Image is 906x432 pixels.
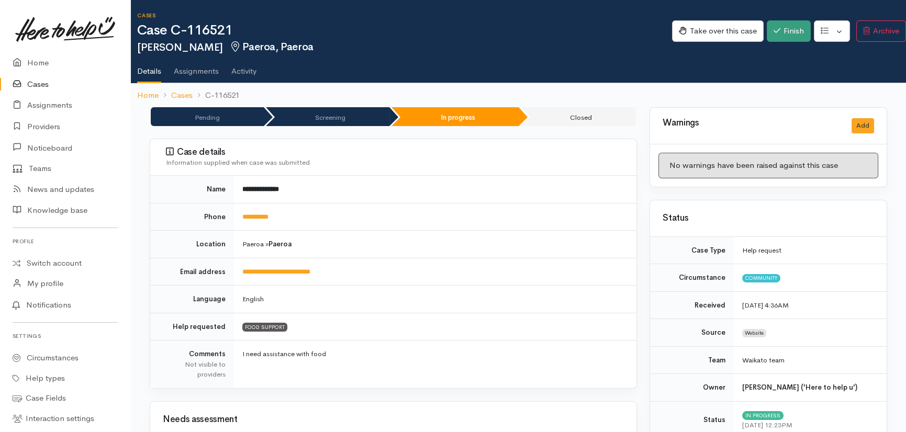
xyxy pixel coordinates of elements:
[150,258,234,286] td: Email address
[231,53,256,82] a: Activity
[150,231,234,258] td: Location
[137,23,672,38] h1: Case C-116521
[150,203,234,231] td: Phone
[269,240,292,248] b: Paeroa
[742,356,785,365] span: Waikato team
[13,234,118,248] h6: Profile
[742,301,789,310] time: [DATE] 4:36AM
[137,89,159,101] a: Home
[663,213,874,223] h3: Status
[650,291,734,319] td: Received
[742,420,874,430] div: [DATE] 12:23PM
[163,359,226,380] div: Not visible to providers
[13,329,118,343] h6: Settings
[174,53,219,82] a: Assignments
[742,274,780,282] span: Community
[166,147,624,157] h3: Case details
[242,240,292,248] span: Paeroa »
[151,107,264,126] li: Pending
[650,346,734,374] td: Team
[193,89,240,101] li: C-116521
[131,83,906,108] nav: breadcrumb
[150,340,234,388] td: Comments
[650,374,734,402] td: Owner
[742,329,766,337] span: Website
[856,20,906,42] button: Archive
[137,53,161,83] a: Details
[658,153,878,178] div: No warnings have been raised against this case
[521,107,636,126] li: Closed
[229,40,314,53] span: Paeroa, Paeroa
[137,41,672,53] h2: [PERSON_NAME]
[672,20,764,42] button: Take over this case
[650,264,734,292] td: Circumstance
[171,89,193,101] a: Cases
[742,411,784,419] span: In progress
[767,20,811,42] button: Finish
[650,319,734,347] td: Source
[742,383,857,392] b: [PERSON_NAME] ('Here to help u')
[392,107,519,126] li: In progress
[852,118,874,133] button: Add
[163,415,624,425] h3: Needs assessment
[150,176,234,203] td: Name
[734,237,887,264] td: Help request
[234,340,636,388] td: I need assistance with food
[137,13,672,18] h6: Cases
[150,286,234,313] td: Language
[234,286,636,313] td: English
[150,313,234,340] td: Help requested
[266,107,389,126] li: Screening
[242,323,287,331] span: FOOD SUPPORT
[650,237,734,264] td: Case Type
[663,118,839,128] h3: Warnings
[166,157,624,168] div: Information supplied when case was submitted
